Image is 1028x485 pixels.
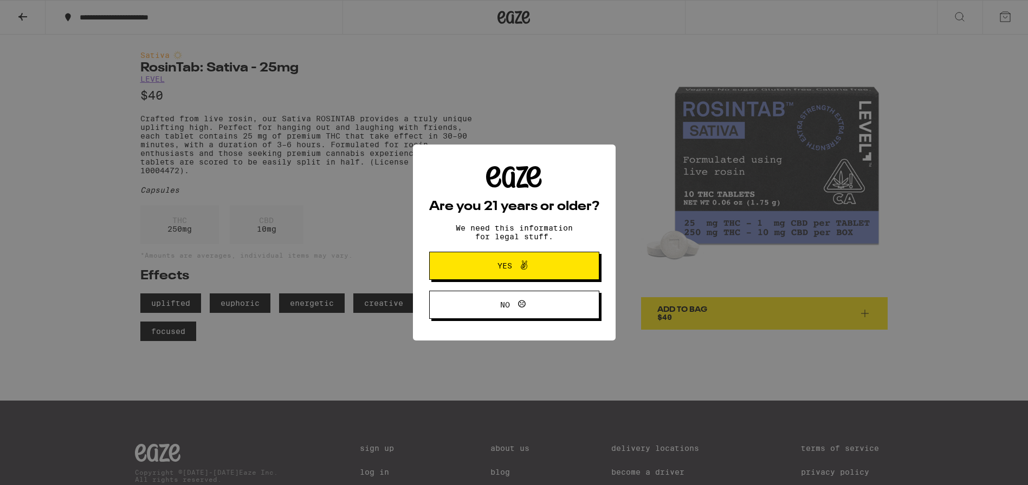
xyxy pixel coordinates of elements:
p: We need this information for legal stuff. [447,224,582,241]
span: No [500,301,510,309]
button: Yes [429,252,599,280]
button: No [429,291,599,319]
iframe: Opens a widget where you can find more information [958,453,1017,480]
h2: Are you 21 years or older? [429,200,599,213]
span: Yes [497,262,512,270]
